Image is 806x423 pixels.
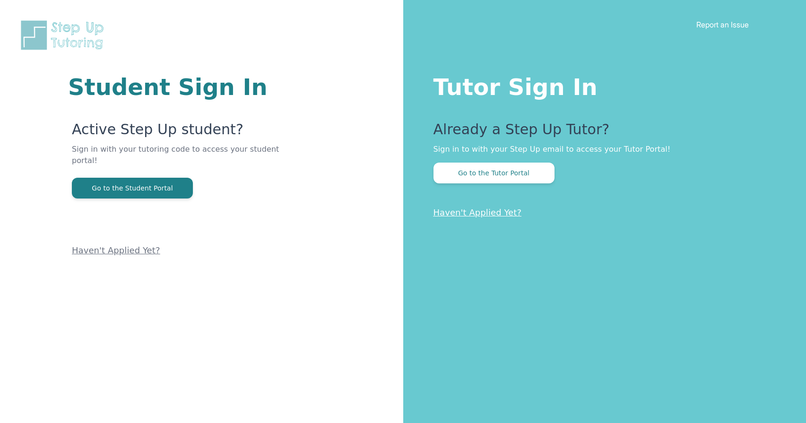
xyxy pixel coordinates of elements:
[433,144,769,155] p: Sign in to with your Step Up email to access your Tutor Portal!
[433,163,555,183] button: Go to the Tutor Portal
[68,76,290,98] h1: Student Sign In
[433,207,522,217] a: Haven't Applied Yet?
[19,19,110,52] img: Step Up Tutoring horizontal logo
[72,245,160,255] a: Haven't Applied Yet?
[433,121,769,144] p: Already a Step Up Tutor?
[72,144,290,178] p: Sign in with your tutoring code to access your student portal!
[433,168,555,177] a: Go to the Tutor Portal
[72,183,193,192] a: Go to the Student Portal
[696,20,749,29] a: Report an Issue
[72,121,290,144] p: Active Step Up student?
[433,72,769,98] h1: Tutor Sign In
[72,178,193,199] button: Go to the Student Portal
